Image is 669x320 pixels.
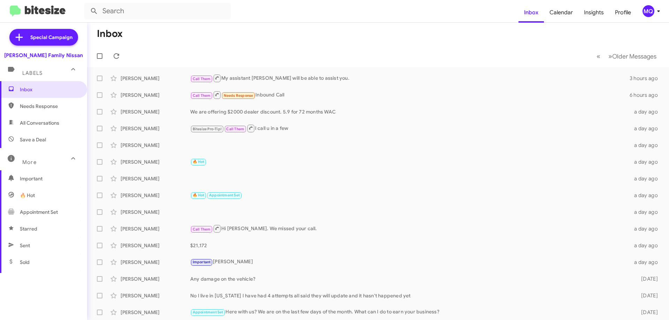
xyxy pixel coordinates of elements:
span: Needs Response [224,93,253,98]
a: Profile [609,2,637,23]
div: [PERSON_NAME] [121,275,190,282]
h1: Inbox [97,28,123,39]
div: [PERSON_NAME] [121,309,190,316]
div: 6 hours ago [630,92,663,99]
a: Special Campaign [9,29,78,46]
div: [PERSON_NAME] [190,258,630,266]
button: Next [604,49,661,63]
span: Important [193,260,211,264]
span: Appointment Set [193,310,223,314]
span: Needs Response [20,103,79,110]
div: No I live in [US_STATE] I have had 4 attempts all said they will update and it hasn't happened yet [190,292,630,299]
span: Bitesize Pro-Tip! [193,127,222,131]
div: a day ago [630,108,663,115]
span: Sold [20,259,30,266]
span: Labels [22,70,43,76]
span: All Conversations [20,119,59,126]
div: [PERSON_NAME] [121,142,190,149]
div: a day ago [630,158,663,165]
div: 3 hours ago [630,75,663,82]
div: [PERSON_NAME] [121,175,190,182]
div: [PERSON_NAME] [121,75,190,82]
span: Call Them [193,93,211,98]
span: Appointment Set [20,209,58,216]
button: Previous [592,49,605,63]
div: a day ago [630,175,663,182]
div: [PERSON_NAME] [121,158,190,165]
div: Inbound Call [190,91,630,99]
div: [PERSON_NAME] [121,108,190,115]
a: Inbox [518,2,544,23]
div: a day ago [630,192,663,199]
div: [PERSON_NAME] Family Nissan [4,52,83,59]
span: 🔥 Hot [193,193,205,197]
div: $21,172 [190,242,630,249]
div: [DATE] [630,292,663,299]
span: Inbox [20,86,79,93]
span: Sent [20,242,30,249]
div: a day ago [630,225,663,232]
span: Important [20,175,79,182]
span: » [608,52,612,61]
div: Any damage on the vehicle? [190,275,630,282]
span: « [597,52,600,61]
div: Hi [PERSON_NAME]. We missed your call. [190,224,630,233]
div: [DATE] [630,309,663,316]
span: Call Them [193,77,211,81]
span: More [22,159,37,165]
div: [PERSON_NAME] [121,92,190,99]
span: Appointment Set [209,193,240,197]
span: Starred [20,225,37,232]
div: We are offering $2000 dealer discount. 5.9 for 72 months WAC [190,108,630,115]
a: Calendar [544,2,578,23]
div: a day ago [630,242,663,249]
input: Search [84,3,231,19]
div: MQ [643,5,654,17]
div: a day ago [630,209,663,216]
div: a day ago [630,142,663,149]
div: a day ago [630,125,663,132]
div: [PERSON_NAME] [121,192,190,199]
div: I call u in a few [190,124,630,133]
span: Call Them [226,127,244,131]
span: Call Them [193,227,211,232]
a: Insights [578,2,609,23]
span: Special Campaign [30,34,72,41]
button: MQ [637,5,661,17]
div: [DATE] [630,275,663,282]
span: Older Messages [612,53,656,60]
div: My assistant [PERSON_NAME] will be able to assist you. [190,74,630,83]
div: [PERSON_NAME] [121,242,190,249]
span: 🔥 Hot [20,192,35,199]
div: [PERSON_NAME] [121,225,190,232]
div: Here with us? We are on the last few days of the month. What can I do to earn your business? [190,308,630,316]
div: a day ago [630,259,663,266]
div: [PERSON_NAME] [121,209,190,216]
div: [PERSON_NAME] [121,292,190,299]
span: 🔥 Hot [193,159,205,164]
div: [PERSON_NAME] [121,259,190,266]
span: Save a Deal [20,136,46,143]
nav: Page navigation example [593,49,661,63]
div: [PERSON_NAME] [121,125,190,132]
